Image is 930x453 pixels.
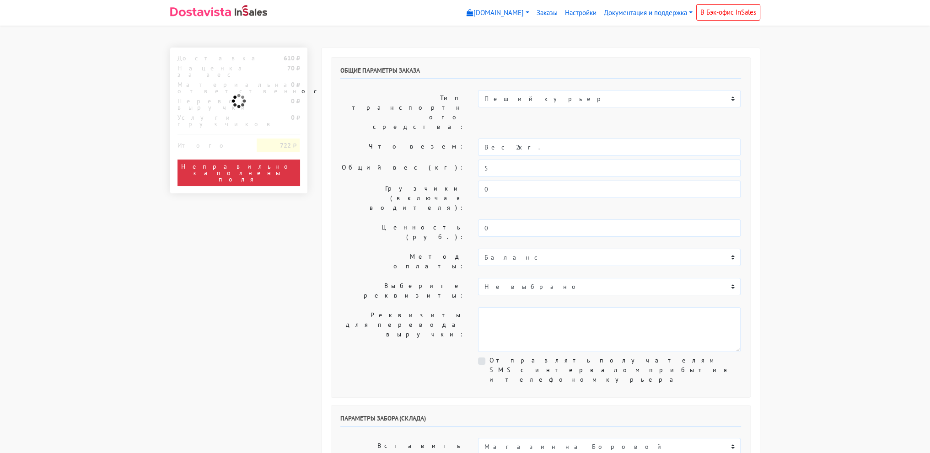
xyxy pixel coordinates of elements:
label: Грузчики (включая водителя): [333,181,472,216]
label: Что везем: [333,139,472,156]
div: Наценка за вес [171,65,250,78]
div: Услуги грузчиков [171,114,250,127]
div: Материальная ответственность [171,81,250,94]
label: Ценность (руб.): [333,219,472,245]
img: InSales [235,5,268,16]
label: Тип транспортного средства: [333,90,472,135]
img: Dostavista - срочная курьерская служба доставки [170,7,231,16]
a: [DOMAIN_NAME] [463,4,533,22]
strong: 610 [283,54,294,62]
label: Отправлять получателям SMS с интервалом прибытия и телефоном курьера [489,356,741,384]
h6: Общие параметры заказа [340,67,741,79]
label: Метод оплаты: [333,249,472,274]
div: Перевод выручки [171,98,250,111]
label: Реквизиты для перевода выручки: [333,307,472,352]
img: ajax-loader.gif [231,93,247,109]
div: Неправильно заполнены поля [177,160,300,186]
a: В Бэк-офис InSales [696,4,760,21]
h6: Параметры забора (склада) [340,415,741,427]
a: Документация и поддержка [600,4,696,22]
div: Доставка [171,55,250,61]
a: Заказы [533,4,561,22]
label: Общий вес (кг): [333,160,472,177]
a: Настройки [561,4,600,22]
label: Выберите реквизиты: [333,278,472,304]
